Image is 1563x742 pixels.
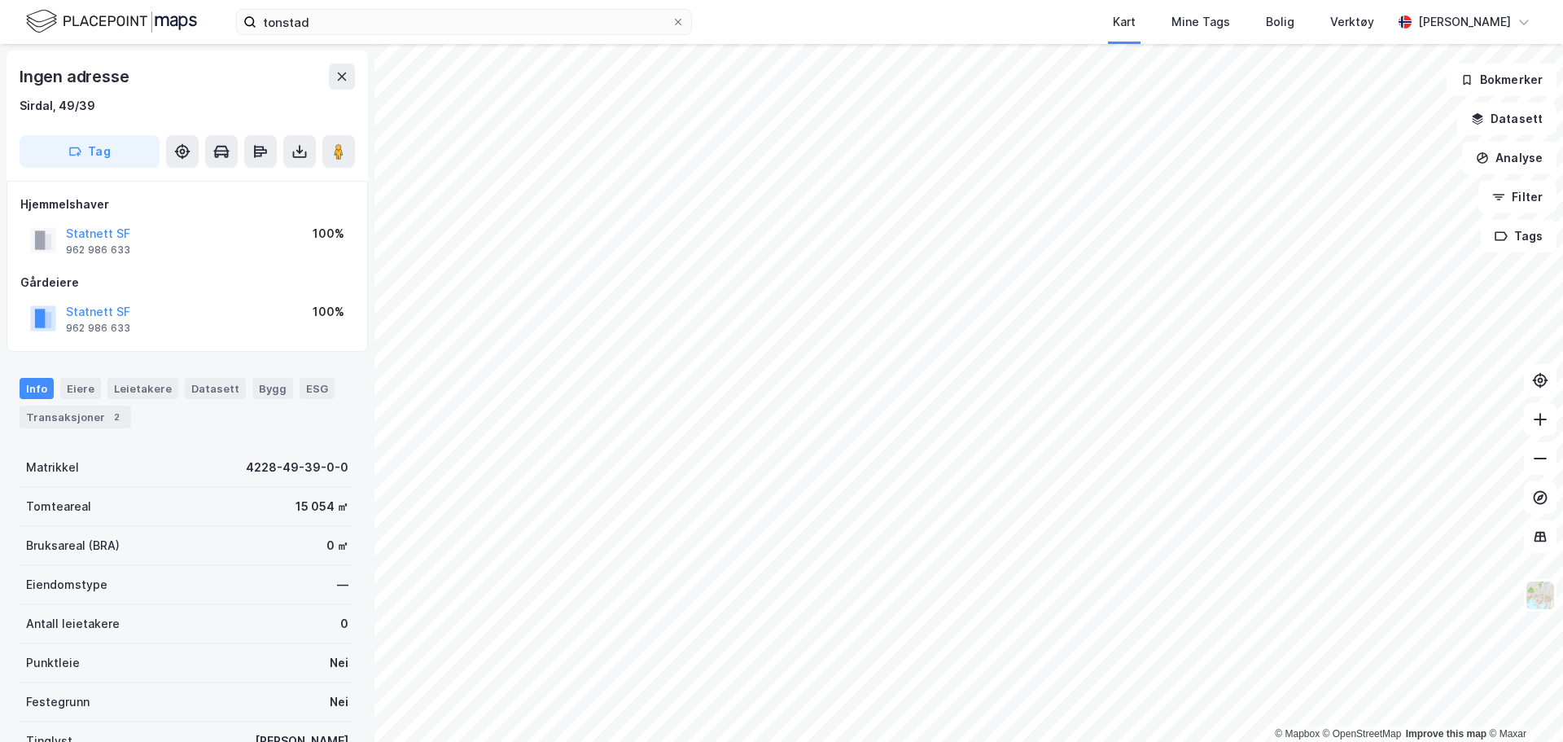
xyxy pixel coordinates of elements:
div: — [337,575,348,595]
div: Transaksjoner [20,406,131,428]
div: Ingen adresse [20,64,132,90]
div: 2 [108,409,125,425]
div: Bruksareal (BRA) [26,536,120,555]
button: Tag [20,135,160,168]
div: Punktleie [26,653,80,673]
div: [PERSON_NAME] [1418,12,1511,32]
div: Sirdal, 49/39 [20,96,95,116]
iframe: Chat Widget [1482,664,1563,742]
div: 0 [340,614,348,634]
button: Filter [1478,181,1556,213]
div: Gårdeiere [20,273,354,292]
img: Z [1525,580,1556,611]
div: Nei [330,692,348,712]
div: Bolig [1266,12,1294,32]
div: ESG [300,378,335,399]
div: Festegrunn [26,692,90,712]
div: 962 986 633 [66,244,130,257]
div: 15 054 ㎡ [296,497,348,516]
div: Bygg [252,378,293,399]
img: logo.f888ab2527a4732fd821a326f86c7f29.svg [26,7,197,36]
button: Datasett [1457,103,1556,135]
a: Improve this map [1406,728,1486,740]
button: Analyse [1462,142,1556,174]
div: Verktøy [1330,12,1374,32]
div: Kart [1113,12,1136,32]
div: 962 986 633 [66,322,130,335]
div: Leietakere [107,378,178,399]
div: Eiere [60,378,101,399]
div: Matrikkel [26,458,79,477]
div: 0 ㎡ [326,536,348,555]
button: Bokmerker [1447,64,1556,96]
a: Mapbox [1275,728,1320,740]
input: Søk på adresse, matrikkel, gårdeiere, leietakere eller personer [256,10,672,34]
div: 100% [313,224,344,244]
div: Tomteareal [26,497,91,516]
div: Datasett [185,378,246,399]
button: Tags [1481,220,1556,252]
div: Mine Tags [1171,12,1230,32]
div: Eiendomstype [26,575,107,595]
div: Info [20,378,54,399]
div: Nei [330,653,348,673]
a: OpenStreetMap [1323,728,1402,740]
div: 4228-49-39-0-0 [246,458,348,477]
div: Hjemmelshaver [20,195,354,214]
div: Antall leietakere [26,614,120,634]
div: 100% [313,302,344,322]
